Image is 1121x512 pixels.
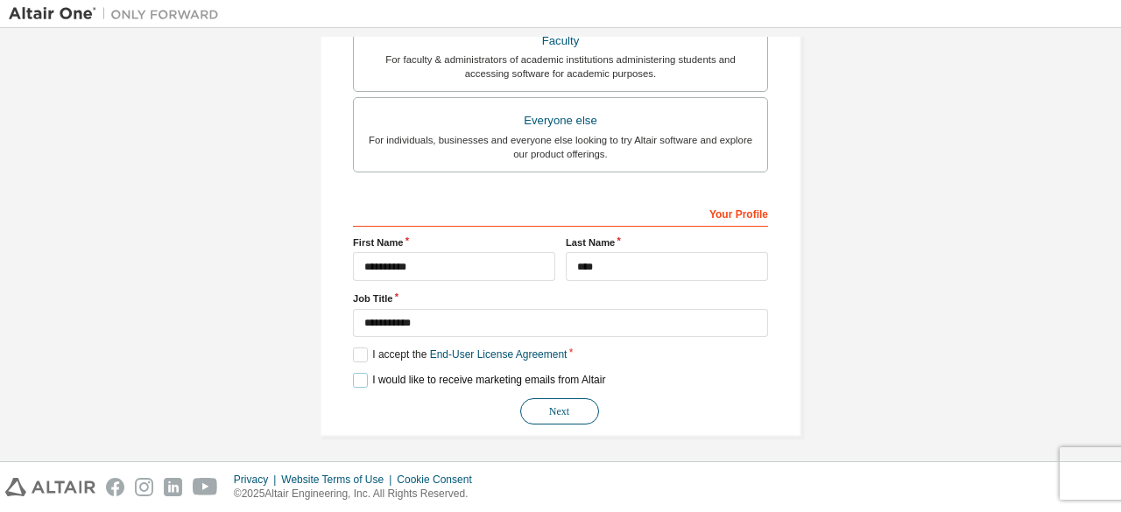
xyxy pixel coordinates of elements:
[164,478,182,496] img: linkedin.svg
[353,373,605,388] label: I would like to receive marketing emails from Altair
[5,478,95,496] img: altair_logo.svg
[364,133,757,161] div: For individuals, businesses and everyone else looking to try Altair software and explore our prod...
[430,348,568,361] a: End-User License Agreement
[353,291,768,305] label: Job Title
[281,473,397,487] div: Website Terms of Use
[566,235,768,249] label: Last Name
[106,478,124,496] img: facebook.svg
[9,5,228,23] img: Altair One
[364,109,757,133] div: Everyone else
[520,398,599,424] button: Next
[234,487,483,501] p: © 2025 Altair Engineering, Inc. All Rights Reserved.
[353,199,768,227] div: Your Profile
[397,473,482,487] div: Cookie Consent
[135,478,153,496] img: instagram.svg
[353,347,567,362] label: I accept the
[234,473,281,487] div: Privacy
[364,29,757,53] div: Faculty
[364,53,757,81] div: For faculty & administrators of academic institutions administering students and accessing softwa...
[193,478,218,496] img: youtube.svg
[353,235,555,249] label: First Name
